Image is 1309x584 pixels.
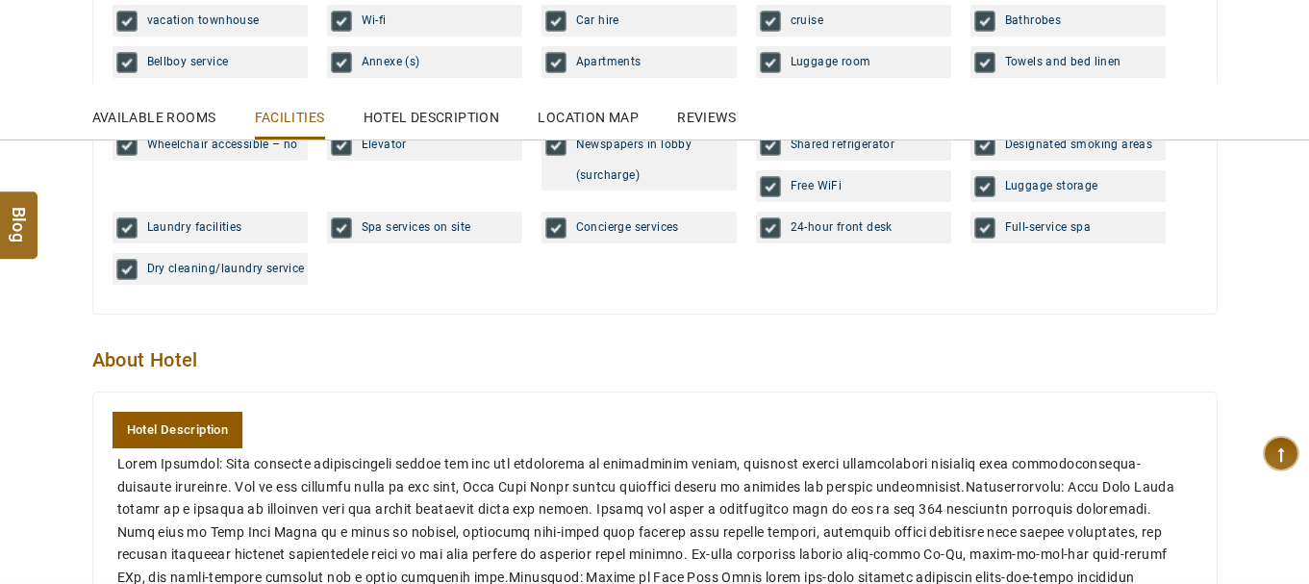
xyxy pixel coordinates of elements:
span: Full-service spa [1005,220,1091,234]
span: Dry cleaning/laundry service [147,262,305,275]
span: Spa services on site [362,220,471,234]
a: Available Rooms [92,84,216,137]
span: Wheelchair accessible – no [147,138,298,151]
img: no-facilities.jpg [974,52,995,73]
span: Blog [7,206,32,222]
span: Wi-fi [362,13,387,27]
span: Towels and bed linen [1005,55,1121,68]
img: no-facilities.jpg [331,52,352,73]
img: no-facilities.jpg [545,11,566,32]
img: no-facilities.jpg [974,135,995,156]
img: no-facilities.jpg [760,217,781,239]
span: vacation townhouse [147,13,260,27]
span: Bellboy service [147,55,229,68]
span: Annexe (s) [362,55,420,68]
img: no-facilities.jpg [760,52,781,73]
img: no-facilities.jpg [760,135,781,156]
span: Free WiFi [791,179,843,192]
img: no-facilities.jpg [116,11,138,32]
img: no-facilities.jpg [545,52,566,73]
img: no-facilities.jpg [974,176,995,197]
span: Newspapers in lobby (surcharge) [576,138,692,182]
img: no-facilities.jpg [760,176,781,197]
img: no-facilities.jpg [974,11,995,32]
a: Reviews [677,84,736,137]
img: no-facilities.jpg [545,135,566,156]
span: Designated smoking areas [1005,138,1153,151]
span: Laundry facilities [147,220,242,234]
img: no-facilities.jpg [116,217,138,239]
img: no-facilities.jpg [331,11,352,32]
a: Hotel Description [364,84,500,137]
span: Luggage storage [1005,179,1098,192]
img: no-facilities.jpg [760,11,781,32]
span: cruise [791,13,823,27]
a: Hotel Description [113,412,243,449]
span: Concierge services [576,220,679,234]
img: no-facilities.jpg [974,217,995,239]
img: no-facilities.jpg [116,259,138,280]
img: no-facilities.jpg [116,135,138,156]
img: no-facilities.jpg [545,217,566,239]
img: no-facilities.jpg [331,217,352,239]
h2: About Hotel [92,348,1218,372]
img: no-facilities.jpg [116,52,138,73]
span: 24-hour front desk [791,220,893,234]
span: Bathrobes [1005,13,1062,27]
img: no-facilities.jpg [331,135,352,156]
a: Facilities [255,84,325,140]
span: Car hire [576,13,619,27]
span: Luggage room [791,55,871,68]
span: Apartments [576,55,642,68]
span: Shared refrigerator [791,138,895,151]
span: Elevator [362,138,407,151]
a: Location Map [538,84,639,137]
